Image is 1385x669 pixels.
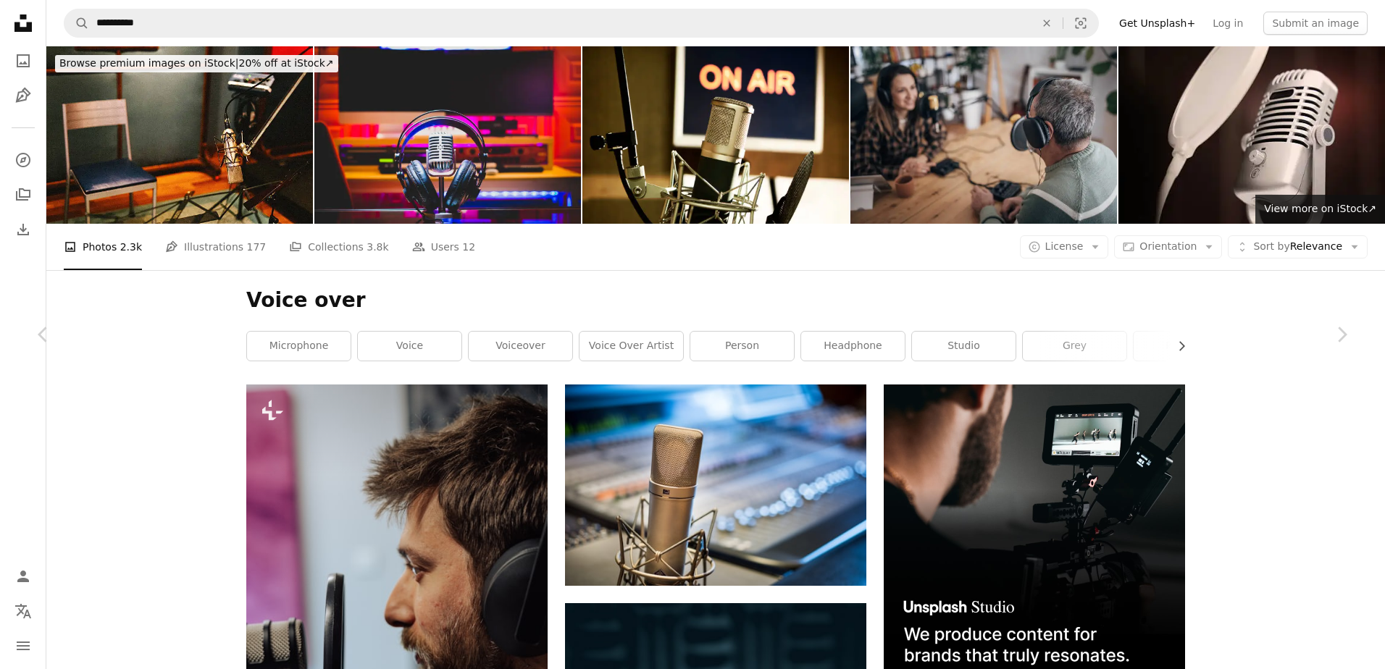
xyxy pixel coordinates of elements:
[314,46,581,224] img: microphone and headphone on studio background. blank display monitor for copy space. recording, s...
[289,224,388,270] a: Collections 3.8k
[1264,203,1376,214] span: View more on iStock ↗
[1168,332,1185,361] button: scroll list to the right
[469,332,572,361] a: voiceover
[1228,235,1368,258] button: Sort byRelevance
[1139,240,1197,252] span: Orientation
[1263,12,1368,35] button: Submit an image
[55,55,338,72] div: 20% off at iStock ↗
[246,604,548,617] a: a man with a beard wearing headphones in front of a microphone
[565,479,866,492] a: silver microphone near audio mixer
[46,46,347,81] a: Browse premium images on iStock|20% off at iStock↗
[247,332,351,361] a: microphone
[9,81,38,110] a: Illustrations
[462,239,475,255] span: 12
[690,332,794,361] a: person
[1118,46,1385,224] img: Microphone in studio. Professional studio microphone with a pop filter is suspended boom arm and ...
[64,9,1099,38] form: Find visuals sitewide
[565,384,866,586] img: silver microphone near audio mixer
[165,224,266,270] a: Illustrations 177
[358,332,461,361] a: voice
[582,46,849,224] img: Audio Recording Booth
[1045,240,1084,252] span: License
[246,287,1185,314] h1: Voice over
[1023,332,1126,361] a: grey
[247,239,267,255] span: 177
[1031,9,1063,37] button: Clear
[9,180,38,209] a: Collections
[1298,265,1385,404] a: Next
[1020,235,1109,258] button: License
[64,9,89,37] button: Search Unsplash
[1255,195,1385,224] a: View more on iStock↗
[9,46,38,75] a: Photos
[9,146,38,174] a: Explore
[912,332,1016,361] a: studio
[9,631,38,660] button: Menu
[46,46,313,224] img: Large Condenser Microphone in Professional Recording Studio
[367,239,388,255] span: 3.8k
[1110,12,1204,35] a: Get Unsplash+
[1253,240,1342,254] span: Relevance
[850,46,1117,224] img: The interview, the radio host and the guest are doing podcasting for the internet
[9,597,38,626] button: Language
[579,332,683,361] a: voice over artist
[1134,332,1237,361] a: podcast
[801,332,905,361] a: headphone
[9,215,38,244] a: Download History
[9,562,38,591] a: Log in / Sign up
[1114,235,1222,258] button: Orientation
[412,224,476,270] a: Users 12
[59,57,238,69] span: Browse premium images on iStock |
[1063,9,1098,37] button: Visual search
[1204,12,1252,35] a: Log in
[1253,240,1289,252] span: Sort by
